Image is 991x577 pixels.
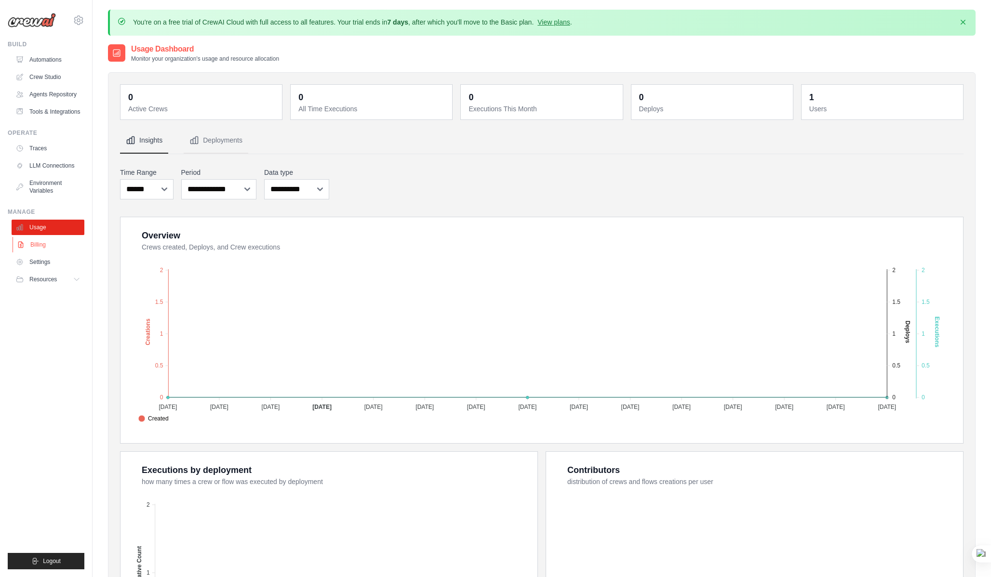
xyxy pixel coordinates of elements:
img: Logo [8,13,56,27]
dt: All Time Executions [298,104,446,114]
div: 0 [298,91,303,104]
h2: Usage Dashboard [131,43,279,55]
text: Creations [145,318,151,345]
tspan: 1 [922,330,925,337]
tspan: 1 [160,330,163,337]
button: Insights [120,128,168,154]
tspan: 1.5 [922,299,930,305]
button: Deployments [184,128,248,154]
tspan: [DATE] [415,404,434,410]
nav: Tabs [120,128,964,154]
tspan: [DATE] [312,404,332,410]
a: Settings [12,254,84,270]
a: Billing [13,237,85,252]
button: Resources [12,272,84,287]
div: 0 [128,91,133,104]
a: LLM Connections [12,158,84,173]
a: Environment Variables [12,175,84,198]
tspan: [DATE] [621,404,640,410]
dt: distribution of crews and flows creations per user [567,477,951,486]
div: 1 [809,91,814,104]
tspan: 2 [147,501,150,508]
a: Usage [12,220,84,235]
label: Period [181,168,257,177]
a: Traces [12,141,84,156]
a: Tools & Integrations [12,104,84,119]
tspan: [DATE] [570,404,588,410]
div: Executions by deployment [142,463,252,477]
tspan: [DATE] [724,404,742,410]
tspan: 2 [922,267,925,274]
tspan: 0.5 [922,362,930,369]
div: Overview [142,229,180,242]
a: Automations [12,52,84,67]
tspan: [DATE] [672,404,691,410]
div: 0 [639,91,644,104]
tspan: [DATE] [467,404,485,410]
tspan: 0.5 [155,362,163,369]
div: 0 [469,91,473,104]
tspan: 0 [892,394,896,401]
div: Manage [8,208,84,216]
div: Contributors [567,463,620,477]
tspan: 2 [160,267,163,274]
tspan: 0 [160,394,163,401]
a: Crew Studio [12,69,84,85]
dt: Deploys [639,104,787,114]
dt: Crews created, Deploys, and Crew executions [142,242,951,252]
tspan: 1.5 [892,299,900,305]
text: Deploys [904,321,911,343]
tspan: 1 [892,330,896,337]
dt: Users [809,104,957,114]
label: Data type [264,168,329,177]
tspan: [DATE] [210,404,228,410]
tspan: [DATE] [518,404,536,410]
dt: Executions This Month [469,104,616,114]
span: Logout [43,557,61,565]
button: Logout [8,553,84,569]
tspan: 0 [922,394,925,401]
div: Operate [8,129,84,137]
text: Executions [934,316,940,347]
span: Resources [29,275,57,283]
span: Created [138,414,169,423]
tspan: [DATE] [262,404,280,410]
tspan: 2 [892,267,896,274]
tspan: [DATE] [775,404,793,410]
tspan: [DATE] [878,404,896,410]
tspan: 1.5 [155,299,163,305]
tspan: [DATE] [364,404,383,410]
label: Time Range [120,168,174,177]
dt: Active Crews [128,104,276,114]
tspan: 1 [147,569,150,576]
a: Agents Repository [12,87,84,102]
tspan: [DATE] [827,404,845,410]
p: You're on a free trial of CrewAI Cloud with full access to all features. Your trial ends in , aft... [133,17,572,27]
tspan: 0.5 [892,362,900,369]
p: Monitor your organization's usage and resource allocation [131,55,279,63]
tspan: [DATE] [159,404,177,410]
strong: 7 days [387,18,408,26]
a: View plans [537,18,570,26]
dt: how many times a crew or flow was executed by deployment [142,477,526,486]
div: Build [8,40,84,48]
